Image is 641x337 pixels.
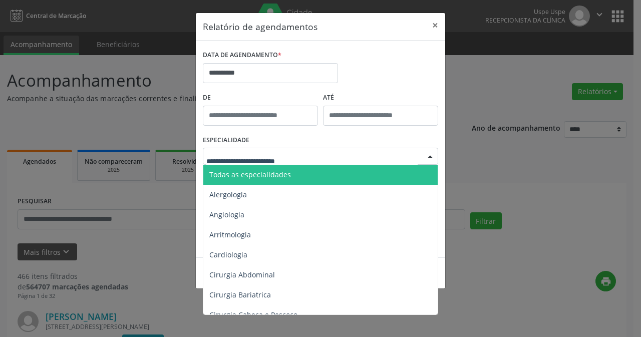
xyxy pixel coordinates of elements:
label: ATÉ [323,90,438,106]
label: ESPECIALIDADE [203,133,249,148]
span: Arritmologia [209,230,251,239]
span: Todas as especialidades [209,170,291,179]
label: De [203,90,318,106]
span: Alergologia [209,190,247,199]
button: Close [425,13,445,38]
span: Cardiologia [209,250,247,259]
h5: Relatório de agendamentos [203,20,317,33]
span: Angiologia [209,210,244,219]
span: Cirurgia Bariatrica [209,290,271,299]
span: Cirurgia Abdominal [209,270,275,279]
label: DATA DE AGENDAMENTO [203,48,281,63]
span: Cirurgia Cabeça e Pescoço [209,310,297,319]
